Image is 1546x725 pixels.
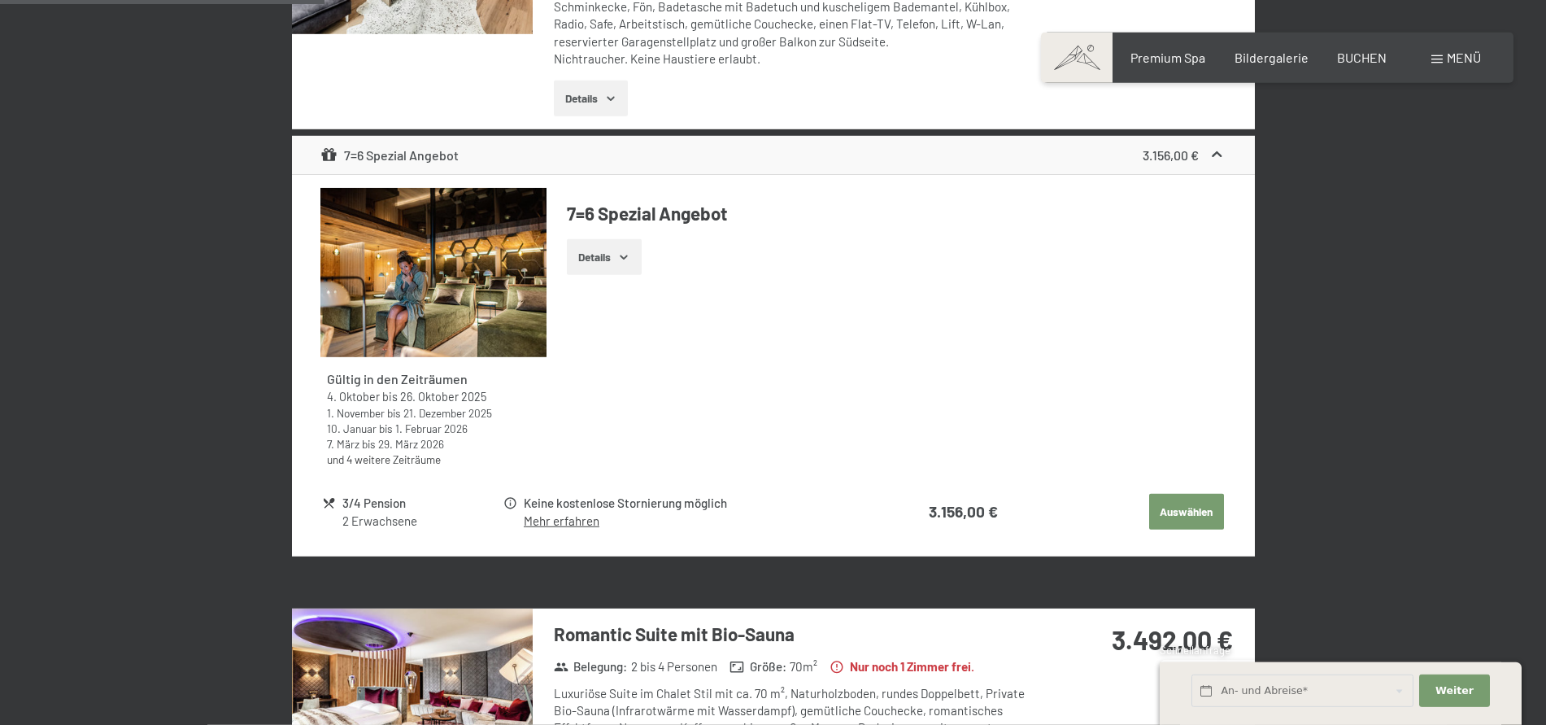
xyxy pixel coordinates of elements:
[327,371,468,387] strong: Gültig in den Zeiträumen
[1435,684,1474,698] span: Weiter
[567,201,1226,226] h4: 7=6 Spezial Angebot
[524,494,862,513] div: Keine kostenlose Stornierung möglich
[327,405,540,421] div: bis
[554,81,628,116] button: Details
[400,390,486,404] time: 26.10.2025
[327,389,540,405] div: bis
[320,188,547,358] img: mss_renderimg.php
[403,406,492,420] time: 21.12.2025
[1337,50,1387,65] a: BUCHEN
[342,494,501,513] div: 3/4 Pension
[1419,675,1489,708] button: Weiter
[631,658,717,675] span: 2 bis 4 Personen
[327,390,380,404] time: 04.10.2025
[327,452,441,466] a: und 4 weitere Zeiträume
[554,658,628,675] strong: Belegung :
[395,421,468,435] time: 01.02.2026
[554,622,1038,647] h3: Romantic Suite mit Bio-Sauna
[929,502,998,521] strong: 3.156,00 €
[342,513,501,530] div: 2 Erwachsene
[790,658,817,675] span: 70 m²
[567,239,641,275] button: Details
[292,136,1255,175] div: 7=6 Spezial Angebot3.156,00 €
[327,436,540,452] div: bis
[1447,50,1481,65] span: Menü
[1130,50,1205,65] a: Premium Spa
[1112,624,1233,655] strong: 3.492,00 €
[327,406,385,420] time: 01.11.2025
[524,513,599,528] a: Mehr erfahren
[378,437,444,451] time: 29.03.2026
[1149,494,1224,530] button: Auswählen
[1160,644,1230,657] span: Schnellanfrage
[327,437,359,451] time: 07.03.2026
[1235,50,1309,65] a: Bildergalerie
[1143,147,1199,163] strong: 3.156,00 €
[729,658,786,675] strong: Größe :
[327,421,540,436] div: bis
[320,146,459,165] div: 7=6 Spezial Angebot
[327,421,377,435] time: 10.01.2026
[830,658,974,675] strong: Nur noch 1 Zimmer frei.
